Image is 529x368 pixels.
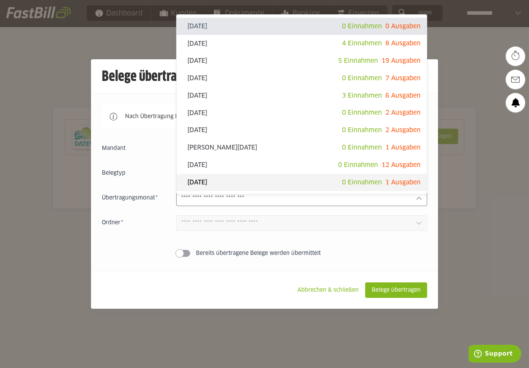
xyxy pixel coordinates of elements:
[342,40,382,46] span: 4 Einnahmen
[177,70,427,87] sl-option: [DATE]
[177,122,427,139] sl-option: [DATE]
[469,345,521,364] iframe: Öffnet ein Widget, in dem Sie weitere Informationen finden
[342,127,382,133] span: 0 Einnahmen
[385,75,421,81] span: 7 Ausgaben
[177,35,427,52] sl-option: [DATE]
[365,282,427,298] sl-button: Belege übertragen
[338,162,378,168] span: 0 Einnahmen
[385,110,421,116] span: 2 Ausgaben
[342,179,382,186] span: 0 Einnahmen
[342,144,382,151] span: 0 Einnahmen
[381,162,421,168] span: 12 Ausgaben
[338,58,378,64] span: 5 Einnahmen
[385,144,421,151] span: 1 Ausgaben
[385,179,421,186] span: 1 Ausgaben
[177,52,427,70] sl-option: [DATE]
[177,104,427,122] sl-option: [DATE]
[342,110,382,116] span: 0 Einnahmen
[342,93,382,99] span: 3 Einnahmen
[177,18,427,35] sl-option: [DATE]
[381,58,421,64] span: 19 Ausgaben
[342,75,382,81] span: 0 Einnahmen
[291,282,365,298] sl-button: Abbrechen & schließen
[177,139,427,156] sl-option: [PERSON_NAME][DATE]
[177,156,427,174] sl-option: [DATE]
[342,23,382,29] span: 0 Einnahmen
[177,174,427,191] sl-option: [DATE]
[385,127,421,133] span: 2 Ausgaben
[385,40,421,46] span: 8 Ausgaben
[102,249,427,257] sl-switch: Bereits übertragene Belege werden übermittelt
[385,23,421,29] span: 0 Ausgaben
[177,87,427,105] sl-option: [DATE]
[385,93,421,99] span: 6 Ausgaben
